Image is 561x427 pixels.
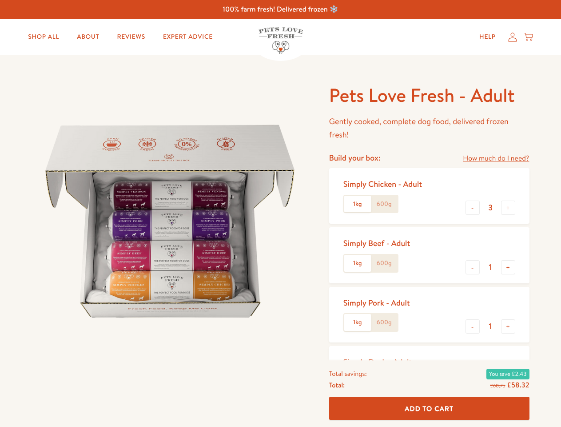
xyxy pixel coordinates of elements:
button: Add To Cart [329,397,529,420]
label: 600g [371,314,398,331]
h4: Build your box: [329,153,381,163]
a: Shop All [21,28,66,46]
div: Simply Beef - Adult [343,238,410,248]
div: Simply Duck - Adult [343,357,412,367]
label: 1kg [344,196,371,213]
button: + [501,201,515,215]
label: 600g [371,255,398,272]
a: Reviews [110,28,152,46]
span: £58.32 [507,380,529,390]
a: Expert Advice [156,28,220,46]
button: - [466,319,480,334]
span: You save £2.43 [486,368,529,379]
span: Total savings: [329,367,367,379]
div: Simply Chicken - Adult [343,179,422,189]
img: Pets Love Fresh [259,27,303,54]
span: Add To Cart [405,403,454,413]
button: - [466,260,480,274]
img: Pets Love Fresh - Adult [32,83,308,359]
a: About [70,28,106,46]
div: Simply Pork - Adult [343,298,410,308]
a: How much do I need? [463,153,529,165]
button: + [501,319,515,334]
span: Total: [329,379,345,391]
button: - [466,201,480,215]
button: + [501,260,515,274]
p: Gently cooked, complete dog food, delivered frozen fresh! [329,115,529,142]
label: 1kg [344,255,371,272]
label: 1kg [344,314,371,331]
s: £60.75 [490,382,505,389]
h1: Pets Love Fresh - Adult [329,83,529,108]
a: Help [472,28,503,46]
label: 600g [371,196,398,213]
